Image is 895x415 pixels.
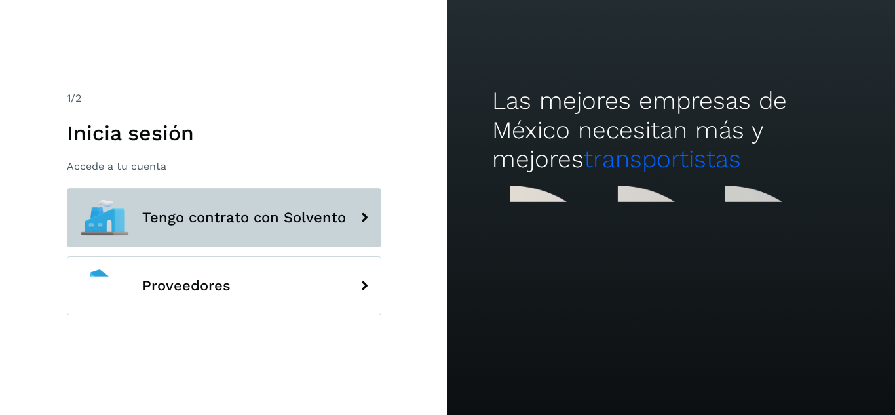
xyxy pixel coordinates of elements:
span: Proveedores [142,278,231,294]
p: Accede a tu cuenta [67,160,381,172]
h2: Las mejores empresas de México necesitan más y mejores [492,87,850,174]
button: Tengo contrato con Solvento [67,188,381,247]
span: transportistas [584,145,741,173]
span: Tengo contrato con Solvento [142,210,346,226]
h1: Inicia sesión [67,121,381,146]
span: 1 [67,92,71,104]
div: /2 [67,90,381,106]
button: Proveedores [67,256,381,315]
